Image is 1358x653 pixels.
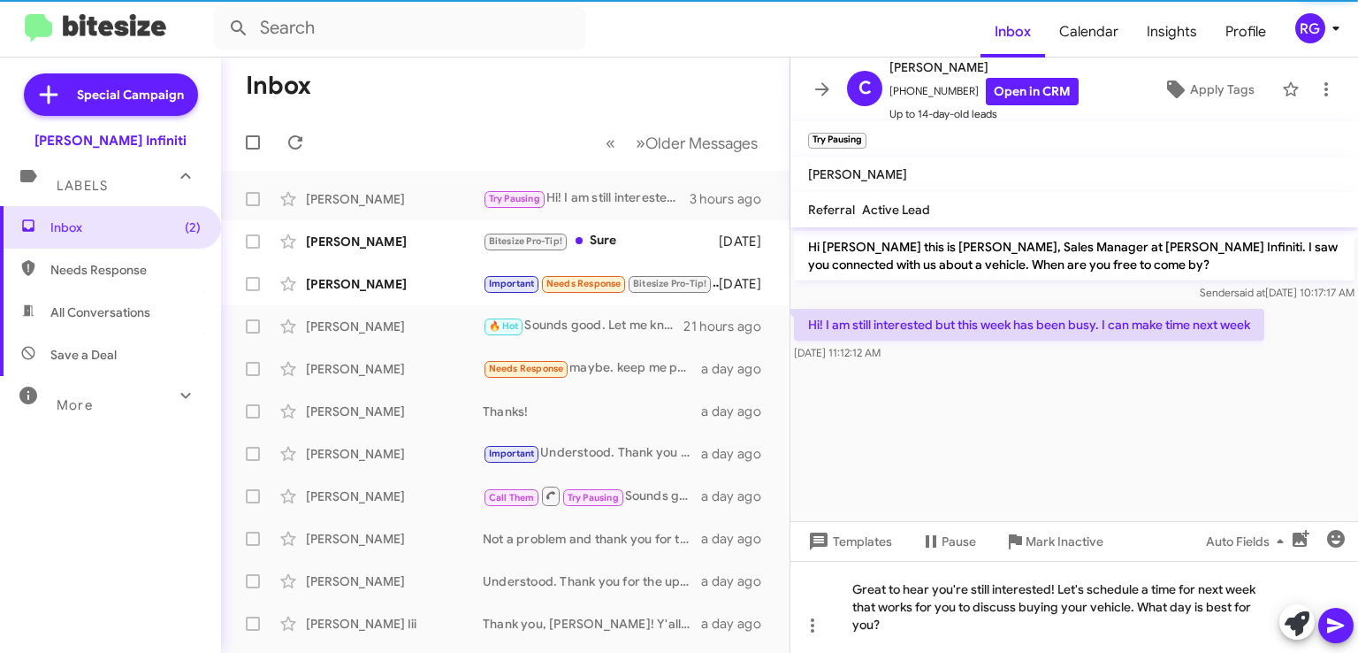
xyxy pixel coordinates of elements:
span: Save a Deal [50,346,117,364]
div: [PERSON_NAME] [306,572,483,590]
div: [PERSON_NAME] [306,488,483,505]
div: [DATE] [719,275,775,293]
div: a day ago [701,403,775,420]
span: Special Campaign [77,86,184,104]
div: Hi! I am still interested but this week has been busy. I can make time next week [483,188,690,209]
span: (2) [185,219,201,236]
div: Great to hear you're still interested! Let's schedule a time for next week that works for you to ... [790,561,1358,653]
button: Mark Inactive [990,526,1118,557]
div: a day ago [701,615,775,633]
div: RG [1295,13,1325,43]
span: Mark Inactive [1026,526,1103,557]
span: Bitesize Pro-Tip! [489,235,562,247]
a: Insights [1133,6,1211,58]
div: [PERSON_NAME] [306,530,483,548]
span: » [636,132,645,154]
div: a day ago [701,530,775,548]
div: [PERSON_NAME] [306,360,483,378]
div: 3 hours ago [690,190,775,208]
div: Sounds good. Let me know and we can meet. Thank you! [483,316,683,336]
span: Needs Response [50,261,201,279]
button: Templates [790,526,906,557]
div: [PERSON_NAME] [306,403,483,420]
div: Understood. Thank you for your time. [483,443,701,464]
div: a day ago [701,360,775,378]
nav: Page navigation example [596,125,768,161]
span: Active Lead [862,202,930,218]
span: « [606,132,615,154]
button: Next [625,125,768,161]
a: Open in CRM [986,78,1079,105]
span: Try Pausing [568,492,619,503]
span: Important [489,278,535,289]
span: Up to 14-day-old leads [889,105,1079,123]
div: Sure [483,231,719,251]
span: Auto Fields [1206,526,1291,557]
span: Needs Response [489,363,564,374]
span: Important [489,448,535,459]
span: Inbox [50,219,201,236]
div: 21 hours ago [683,318,775,335]
button: Apply Tags [1143,73,1273,105]
div: Thank you, [PERSON_NAME]! Y'all have a great day!! [483,615,701,633]
a: Profile [1211,6,1280,58]
span: Bitesize Pro-Tip! [633,278,706,289]
p: Hi [PERSON_NAME] this is [PERSON_NAME], Sales Manager at [PERSON_NAME] Infiniti. I saw you connec... [794,231,1354,280]
span: Templates [805,526,892,557]
h1: Inbox [246,72,311,100]
span: Older Messages [645,134,758,153]
span: Call Them [489,492,535,503]
div: a day ago [701,445,775,463]
span: said at [1234,286,1265,299]
div: [PERSON_NAME] Infiniti [34,132,187,150]
div: a day ago [701,572,775,590]
div: Sounds good. Thank you! [483,485,701,507]
small: Try Pausing [808,133,866,149]
div: maybe. keep me posted on any promotions on the new QX 80. [483,358,701,379]
span: Needs Response [546,278,622,289]
div: [PERSON_NAME] [306,275,483,293]
div: Thanks! [483,403,701,420]
span: 🔥 Hot [489,320,519,332]
a: Special Campaign [24,73,198,116]
div: No [483,273,719,294]
span: [DATE] 11:12:12 AM [794,346,881,359]
span: All Conversations [50,303,150,321]
span: Pause [942,526,976,557]
div: a day ago [701,488,775,505]
span: [PHONE_NUMBER] [889,78,1079,105]
div: [DATE] [719,233,775,250]
button: RG [1280,13,1339,43]
div: Understood. Thank you for the update. [483,572,701,590]
span: [PERSON_NAME] [808,166,907,182]
span: More [57,397,93,413]
span: Sender [DATE] 10:17:17 AM [1200,286,1354,299]
div: [PERSON_NAME] [306,318,483,335]
div: [PERSON_NAME] [306,233,483,250]
a: Calendar [1045,6,1133,58]
span: C [858,74,872,103]
button: Previous [595,125,626,161]
span: Labels [57,178,108,194]
div: [PERSON_NAME] [306,445,483,463]
button: Pause [906,526,990,557]
span: Apply Tags [1190,73,1255,105]
a: Inbox [980,6,1045,58]
span: [PERSON_NAME] [889,57,1079,78]
span: Referral [808,202,855,218]
div: Not a problem and thank you for the update! [483,530,701,548]
span: Try Pausing [489,193,540,204]
input: Search [214,7,585,50]
div: [PERSON_NAME] Iii [306,615,483,633]
div: [PERSON_NAME] [306,190,483,208]
button: Auto Fields [1192,526,1305,557]
p: Hi! I am still interested but this week has been busy. I can make time next week [794,309,1264,341]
